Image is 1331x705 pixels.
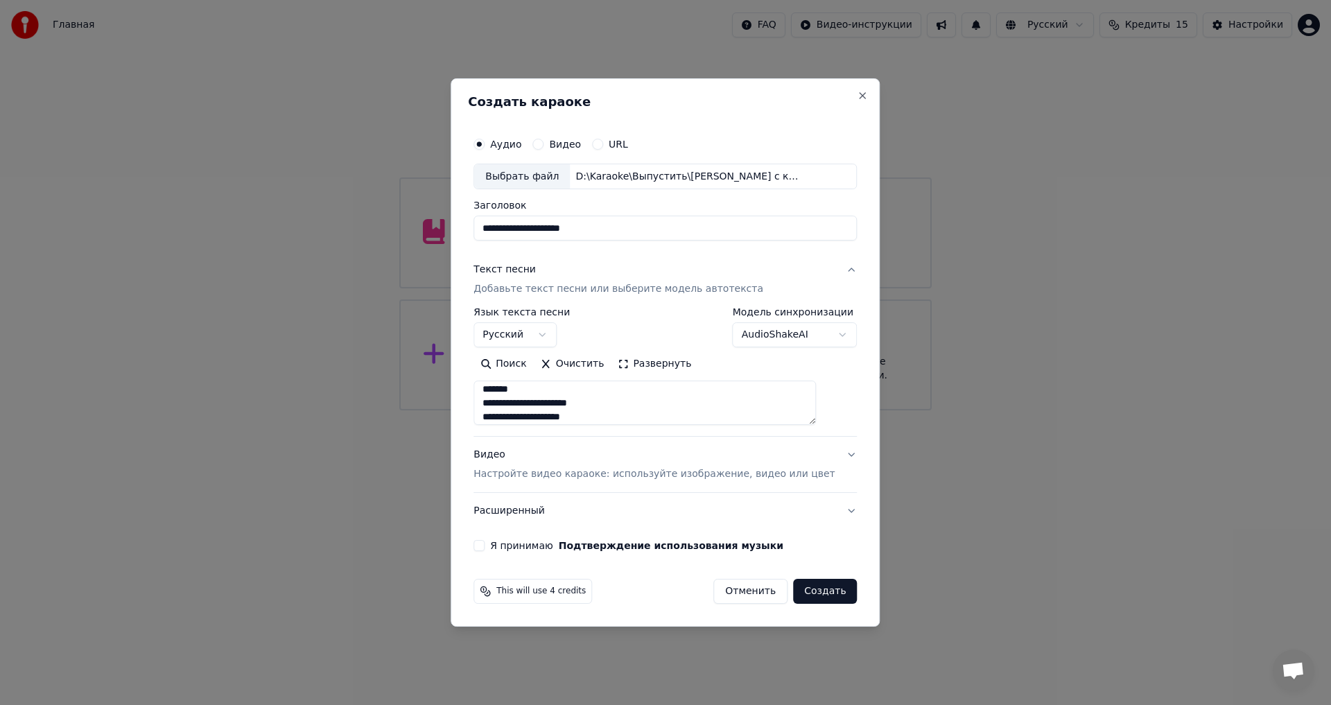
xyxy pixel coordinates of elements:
p: Добавьте текст песни или выберите модель автотекста [473,283,763,297]
h2: Создать караоке [468,96,862,108]
button: Поиск [473,354,533,376]
label: Язык текста песни [473,308,570,317]
label: URL [609,139,628,149]
div: Текст песни [473,263,536,277]
div: Видео [473,449,835,482]
label: Заголовок [473,201,857,211]
button: Расширенный [473,493,857,529]
label: Аудио [490,139,521,149]
button: Текст песниДобавьте текст песни или выберите модель автотекста [473,252,857,308]
button: Очистить [534,354,611,376]
button: Создать [793,579,857,604]
span: This will use 4 credits [496,586,586,597]
button: Отменить [713,579,788,604]
div: D:\Karaoke\Выпустить\[PERSON_NAME] с кнопкой Реквием\[PERSON_NAME] с кнопкой Реквием.mp3 [570,170,806,184]
button: Развернуть [611,354,698,376]
div: Текст песниДобавьте текст песни или выберите модель автотекста [473,308,857,437]
div: Выбрать файл [474,164,570,189]
label: Видео [549,139,581,149]
button: ВидеоНастройте видео караоке: используйте изображение, видео или цвет [473,437,857,493]
p: Настройте видео караоке: используйте изображение, видео или цвет [473,467,835,481]
label: Я принимаю [490,541,783,550]
button: Я принимаю [559,541,783,550]
label: Модель синхронизации [733,308,858,317]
